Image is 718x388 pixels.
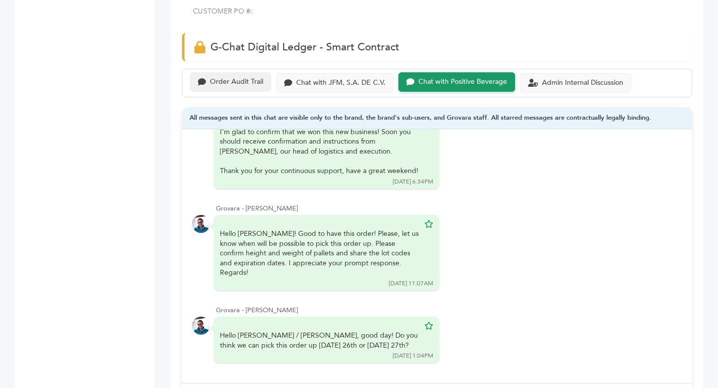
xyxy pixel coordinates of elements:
div: [DATE] 1:04PM [393,352,433,360]
div: Grovara - [PERSON_NAME] [216,204,682,213]
div: [DATE] 6:34PM [393,178,433,186]
div: Hello [PERSON_NAME]! Good to have this order! Please, let us know when will be possible to pick t... [220,229,419,278]
div: Chat with JFM, S.A. DE C.V. [296,79,385,87]
div: Hello [PERSON_NAME] / [PERSON_NAME], good day! Do you think we can pick this order up [DATE] 26th... [220,331,419,350]
div: [DATE] 11:07AM [389,279,433,288]
div: Grovara - [PERSON_NAME] [216,306,682,315]
div: Order Audit Trail [210,78,263,86]
label: CUSTOMER PO #: [193,6,253,16]
span: G-Chat Digital Ledger - Smart Contract [210,40,399,54]
div: All messages sent in this chat are visible only to the brand, the brand's sub-users, and Grovara ... [182,107,692,130]
div: I'm glad to confirm that we won this new business! Soon you should receive confirmation and instr... [220,127,419,157]
div: Thank you for your continuous support, have a great weekend! [220,166,419,176]
div: Hi [PERSON_NAME], [220,108,419,176]
div: Chat with Positive Beverage [418,78,507,86]
div: Admin Internal Discussion [542,79,623,87]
